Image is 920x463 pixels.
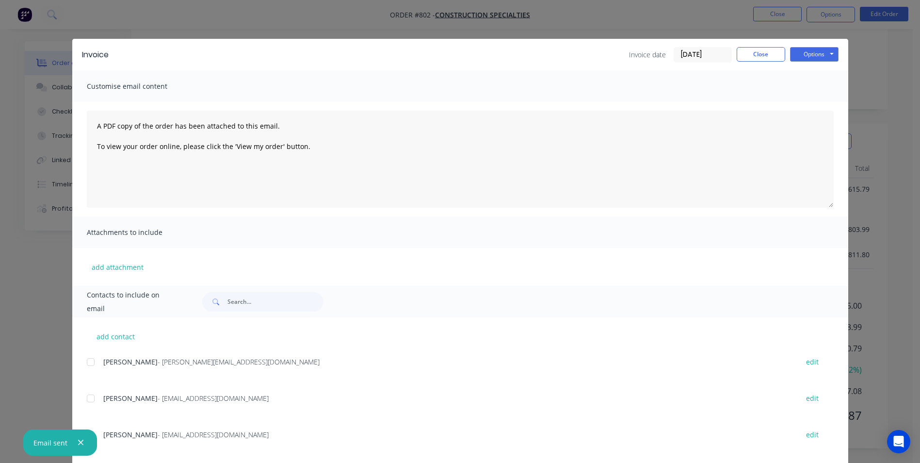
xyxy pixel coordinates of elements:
textarea: A PDF copy of the order has been attached to this email. To view your order online, please click ... [87,111,834,208]
span: Customise email content [87,80,194,93]
span: [PERSON_NAME] [103,394,158,403]
button: edit [800,355,824,368]
button: edit [800,428,824,441]
div: Email sent [33,438,67,448]
span: Attachments to include [87,226,194,239]
span: - [EMAIL_ADDRESS][DOMAIN_NAME] [158,394,269,403]
button: Options [790,47,839,62]
button: edit [800,392,824,405]
button: Close [737,47,785,62]
span: - [EMAIL_ADDRESS][DOMAIN_NAME] [158,430,269,439]
span: Contacts to include on email [87,288,178,315]
div: Invoice [82,49,109,61]
span: Invoice date [629,50,666,60]
div: Open Intercom Messenger [887,430,910,453]
span: [PERSON_NAME] [103,357,158,366]
button: add attachment [87,260,148,274]
button: add contact [87,329,145,344]
span: [PERSON_NAME] [103,430,158,439]
span: - [PERSON_NAME][EMAIL_ADDRESS][DOMAIN_NAME] [158,357,320,366]
input: Search... [227,292,323,312]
